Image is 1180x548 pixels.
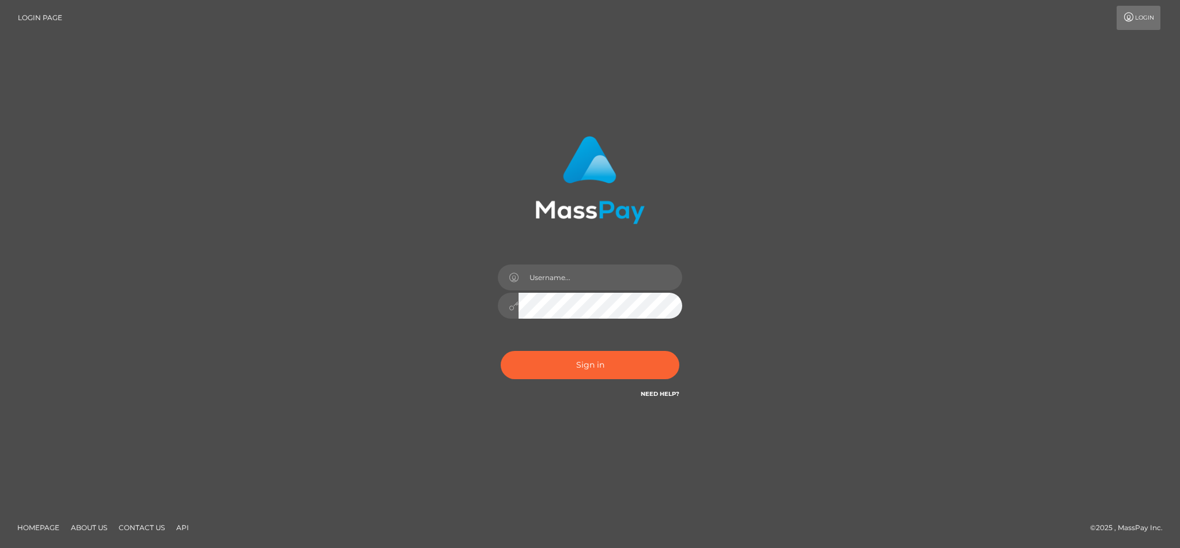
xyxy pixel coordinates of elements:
input: Username... [519,264,682,290]
img: MassPay Login [535,136,645,224]
div: © 2025 , MassPay Inc. [1090,521,1171,534]
a: Contact Us [114,519,169,536]
button: Sign in [501,351,679,379]
a: Login Page [18,6,62,30]
a: About Us [66,519,112,536]
a: Login [1117,6,1160,30]
a: Need Help? [641,390,679,398]
a: API [172,519,194,536]
a: Homepage [13,519,64,536]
